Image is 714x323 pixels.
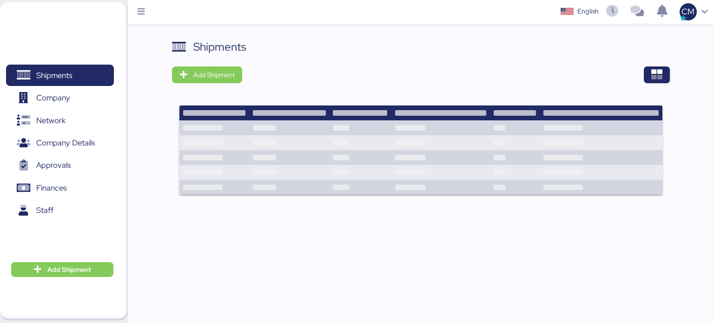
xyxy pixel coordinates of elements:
button: Menu [133,4,149,20]
span: CM [681,6,694,18]
div: English [577,7,599,16]
a: Company Details [6,132,114,154]
span: Shipments [36,69,72,82]
a: Company [6,87,114,109]
div: Shipments [193,39,246,55]
span: Add Shipment [193,69,235,80]
a: Shipments [6,65,114,86]
a: Network [6,110,114,131]
button: Add Shipment [172,66,242,83]
span: Network [36,114,66,127]
span: Approvals [36,158,71,172]
span: Finances [36,181,66,195]
span: Add Shipment [47,264,91,275]
span: Staff [36,204,53,217]
a: Approvals [6,155,114,176]
button: Add Shipment [11,262,113,277]
span: Company [36,91,70,105]
span: Company Details [36,136,95,150]
a: Finances [6,178,114,199]
a: Staff [6,200,114,221]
